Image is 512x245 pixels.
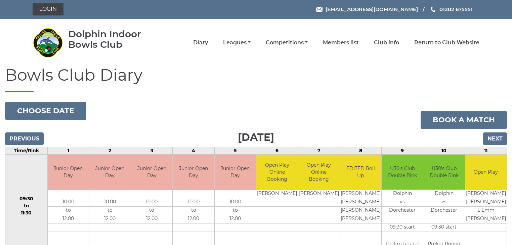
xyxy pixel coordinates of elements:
td: 10.00 [48,198,89,207]
td: to [89,207,131,215]
td: 09:30 start [423,223,465,232]
td: [PERSON_NAME] [340,215,381,223]
td: Junior Open Day [89,155,131,190]
td: 10.00 [215,198,256,207]
td: Open Play Online Booking [298,155,339,190]
td: [PERSON_NAME] [340,190,381,198]
td: 11 [465,147,507,154]
td: [PERSON_NAME] [298,190,339,198]
a: Book a match [421,111,507,129]
span: 01202 675551 [439,6,473,12]
img: Dolphin Indoor Bowls Club [33,28,63,58]
td: U30's Club Double Rink [423,155,465,190]
td: 6 [256,147,298,154]
td: U30's Club Double Rink [382,155,423,190]
td: 10.00 [131,198,172,207]
td: 9 [382,147,423,154]
td: Junior Open Day [48,155,89,190]
td: 7 [298,147,340,154]
td: Open Play Online Booking [256,155,298,190]
td: EDITED Roll Up [340,155,381,190]
td: to [48,207,89,215]
a: Members list [323,39,359,46]
a: Return to Club Website [414,39,479,46]
td: Junior Open Day [173,155,214,190]
td: vs [382,198,423,207]
td: 8 [340,147,381,154]
td: 12.00 [48,215,89,223]
td: Junior Open Day [215,155,256,190]
td: [PERSON_NAME] [465,198,507,207]
td: 12.00 [89,215,131,223]
td: L Emm [465,207,507,215]
td: 5 [214,147,256,154]
td: 10 [423,147,465,154]
td: 12.00 [131,215,172,223]
a: Email [EMAIL_ADDRESS][DOMAIN_NAME] [316,5,418,13]
td: [PERSON_NAME] [340,198,381,207]
a: Diary [193,39,208,46]
td: [PERSON_NAME] [465,190,507,198]
span: [EMAIL_ADDRESS][DOMAIN_NAME] [326,6,418,12]
h1: Bowls Club Diary [5,66,507,92]
td: 1 [47,147,89,154]
td: 10.00 [173,198,214,207]
td: Junior Open Day [131,155,172,190]
div: Dolphin Indoor Bowls Club [68,29,161,50]
td: [PERSON_NAME] [256,190,298,198]
td: Dolphin [382,190,423,198]
td: 4 [173,147,214,154]
img: Phone us [431,7,435,12]
td: 12.00 [215,215,256,223]
td: 10.00 [89,198,131,207]
a: Leagues [223,39,251,46]
td: to [131,207,172,215]
td: vs [423,198,465,207]
input: Next [483,132,507,145]
button: Choose date [5,102,86,120]
a: Club Info [374,39,399,46]
td: to [173,207,214,215]
td: [PERSON_NAME] [465,215,507,223]
input: Previous [5,132,44,145]
a: Phone us 01202 675551 [430,5,473,13]
td: 2 [89,147,131,154]
td: [PERSON_NAME] [340,207,381,215]
td: Dorchester [382,207,423,215]
td: Dorchester [423,207,465,215]
img: Email [316,7,323,12]
a: Competitions [266,39,308,46]
td: to [215,207,256,215]
td: 12.00 [173,215,214,223]
td: 3 [131,147,173,154]
td: Open Play [465,155,507,190]
a: Login [33,3,63,15]
td: 09:30 start [382,223,423,232]
td: Time/Rink [5,147,48,154]
td: Dolphin [423,190,465,198]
